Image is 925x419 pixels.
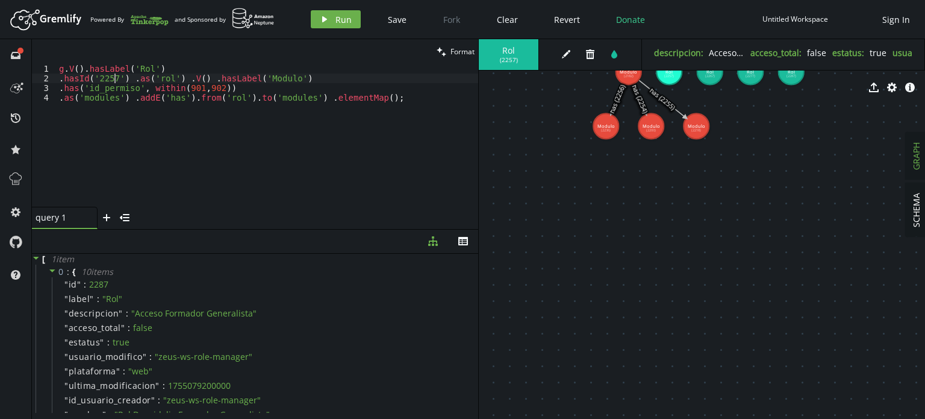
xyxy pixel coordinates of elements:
[149,351,152,362] span: :
[84,279,86,290] span: :
[69,351,143,362] span: usuario_modifico
[750,47,802,58] label: acceso_total :
[64,307,69,319] span: "
[168,380,231,391] div: 1755079200000
[121,322,125,333] span: "
[32,64,57,74] div: 1
[77,279,81,290] span: "
[434,10,470,28] button: Fork
[654,47,703,58] label: descripcion :
[64,336,69,348] span: "
[491,45,526,56] span: Rol
[32,93,57,102] div: 4
[89,279,108,290] div: 2287
[151,394,155,406] span: "
[128,365,152,377] span: " web "
[69,395,151,406] span: id_usuario_creador
[69,366,116,377] span: plataforma
[113,337,129,348] div: true
[497,14,518,25] span: Clear
[69,323,121,333] span: acceso_total
[133,323,152,333] div: false
[69,380,156,391] span: ultima_modificacion
[601,128,611,133] tspan: (2236)
[747,69,754,75] tspan: Rol
[443,14,460,25] span: Fork
[119,307,123,319] span: "
[64,351,69,362] span: "
[433,39,478,64] button: Format
[488,10,527,28] button: Clear
[500,56,518,64] span: ( 2257 )
[379,10,416,28] button: Save
[706,69,714,75] tspan: Rol
[64,322,69,333] span: "
[616,14,645,25] span: Donate
[911,193,922,227] span: SCHEMA
[665,69,673,75] tspan: Rol
[116,365,120,377] span: "
[90,9,169,30] div: Powered By
[807,47,826,58] span: false
[388,14,406,25] span: Save
[762,14,828,24] div: Untitled Workspace
[155,380,160,391] span: "
[69,279,77,290] span: id
[128,323,130,333] span: :
[155,351,252,362] span: " zeus-ws-role-manager "
[335,14,352,25] span: Run
[126,308,128,319] span: :
[100,336,104,348] span: "
[882,14,910,25] span: Sign In
[102,293,122,304] span: " Rol "
[107,337,110,348] span: :
[36,212,84,223] span: query 1
[232,8,275,29] img: AWS Neptune
[832,47,864,58] label: estatus :
[688,123,705,129] tspan: Modulo
[64,380,69,391] span: "
[646,128,656,133] tspan: (2200)
[554,14,580,25] span: Revert
[69,337,101,348] span: estatus
[64,279,69,290] span: "
[788,69,795,75] tspan: Rol
[643,123,660,129] tspan: Modulo
[607,10,654,28] button: Donate
[158,395,160,406] span: :
[67,266,70,277] span: :
[163,380,165,391] span: :
[709,47,777,58] span: Acceso formador
[870,47,886,58] span: true
[90,293,94,304] span: "
[311,10,361,28] button: Run
[131,307,257,319] span: " Acceso Formador Generalista "
[545,10,589,28] button: Revert
[69,308,119,319] span: descripcion
[123,366,125,377] span: :
[32,74,57,83] div: 2
[51,253,74,265] span: 1 item
[876,10,916,28] button: Sign In
[72,266,75,277] span: {
[143,351,147,362] span: "
[64,365,69,377] span: "
[175,8,275,31] div: and Sponsored by
[42,254,45,265] span: [
[58,266,64,277] span: 0
[163,394,261,406] span: " zeus-ws-role-manager "
[64,394,69,406] span: "
[450,46,475,57] span: Format
[620,69,637,75] tspan: Modulo
[691,128,701,133] tspan: (2218)
[97,294,99,304] span: :
[69,294,90,304] span: label
[597,123,615,129] tspan: Modulo
[911,142,922,170] span: GRAPH
[64,293,69,304] span: "
[81,266,113,277] span: 10 item s
[32,83,57,93] div: 3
